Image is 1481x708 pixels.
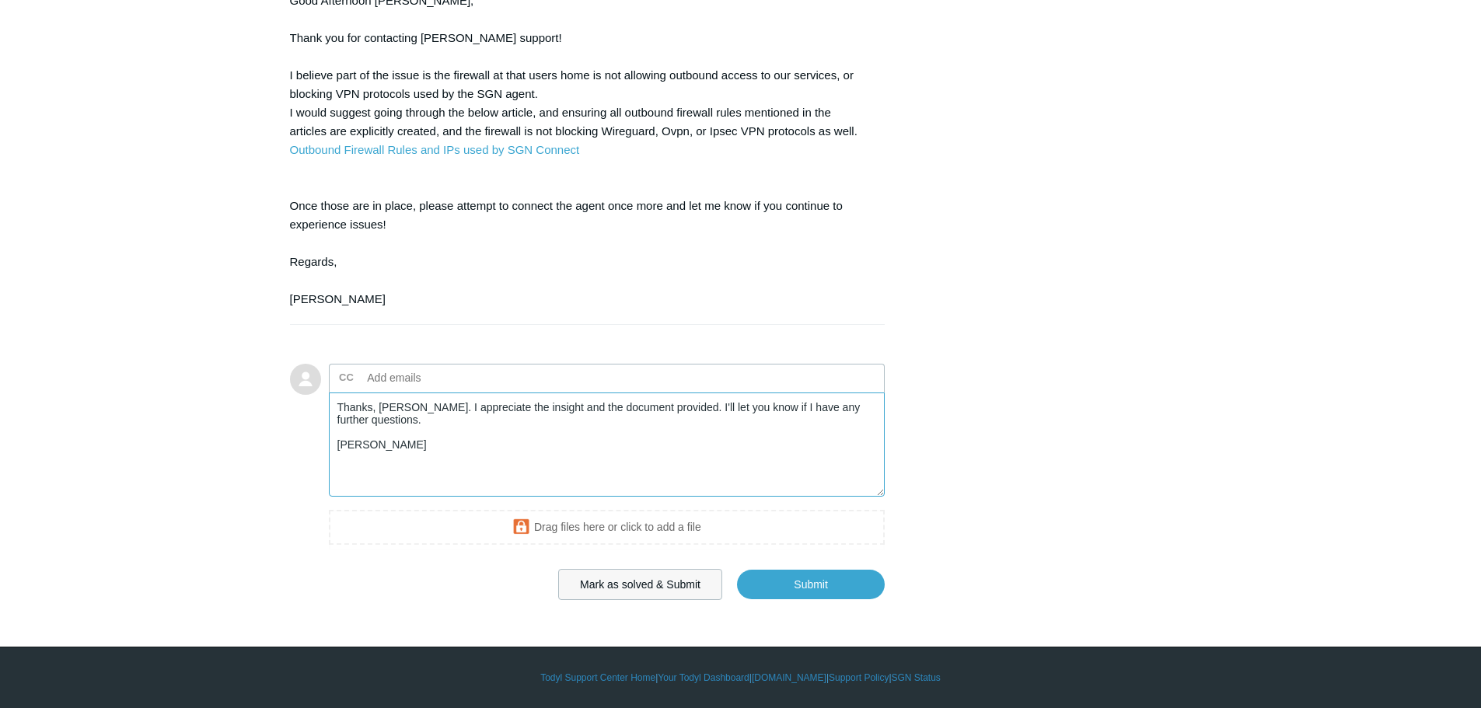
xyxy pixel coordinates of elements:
a: Your Todyl Dashboard [658,671,749,685]
input: Submit [737,570,885,599]
a: Outbound Firewall Rules and IPs used by SGN Connect [290,143,580,156]
a: [DOMAIN_NAME] [752,671,826,685]
a: SGN Status [892,671,941,685]
a: Support Policy [829,671,889,685]
a: Todyl Support Center Home [540,671,655,685]
label: CC [339,366,354,389]
button: Mark as solved & Submit [558,569,722,600]
input: Add emails [362,366,529,389]
div: | | | | [290,671,1192,685]
textarea: Add your reply [329,392,885,497]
